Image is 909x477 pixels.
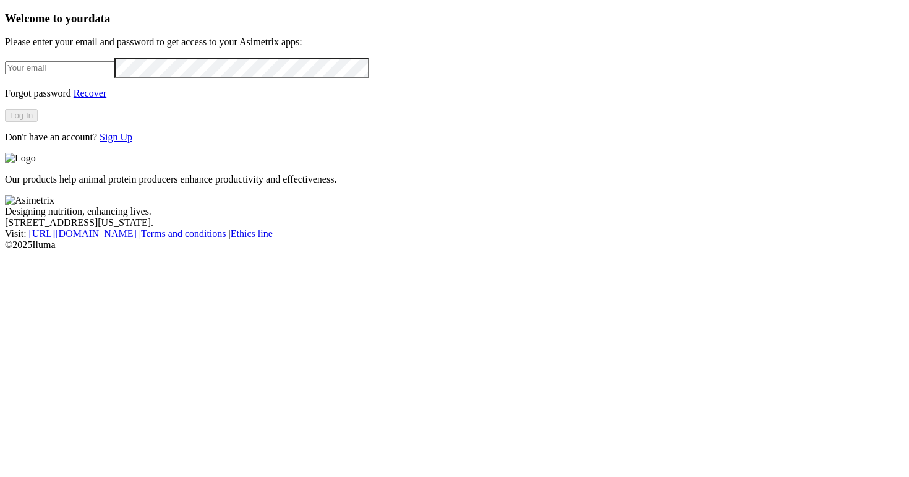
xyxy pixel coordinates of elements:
span: data [88,12,110,25]
button: Log In [5,109,38,122]
a: Ethics line [231,228,273,239]
div: [STREET_ADDRESS][US_STATE]. [5,217,904,228]
div: Visit : | | [5,228,904,239]
input: Your email [5,61,114,74]
a: Terms and conditions [141,228,226,239]
div: Designing nutrition, enhancing lives. [5,206,904,217]
p: Forgot password [5,88,904,99]
div: © 2025 Iluma [5,239,904,251]
a: Sign Up [100,132,132,142]
h3: Welcome to your [5,12,904,25]
p: Please enter your email and password to get access to your Asimetrix apps: [5,37,904,48]
a: Recover [74,88,106,98]
p: Our products help animal protein producers enhance productivity and effectiveness. [5,174,904,185]
img: Asimetrix [5,195,54,206]
a: [URL][DOMAIN_NAME] [29,228,137,239]
img: Logo [5,153,36,164]
p: Don't have an account? [5,132,904,143]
